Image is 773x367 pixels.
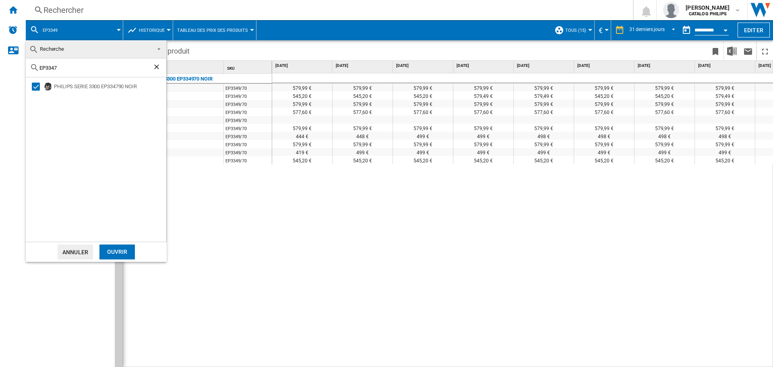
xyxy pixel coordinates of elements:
input: Rechercher dans les références [39,65,153,71]
img: 9410de39-1f78-4b58-96a2-9cde34c500a4_cropped.jpg_sea.jpeg [44,83,52,91]
span: Recherche [40,46,64,52]
md-checkbox: Select [32,83,44,91]
ng-md-icon: Effacer la recherche [153,63,162,73]
div: Ouvrir [99,245,135,259]
div: PHILIPS SERIE 3300 EP334790 NOIR [54,83,165,91]
button: Annuler [58,245,93,259]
